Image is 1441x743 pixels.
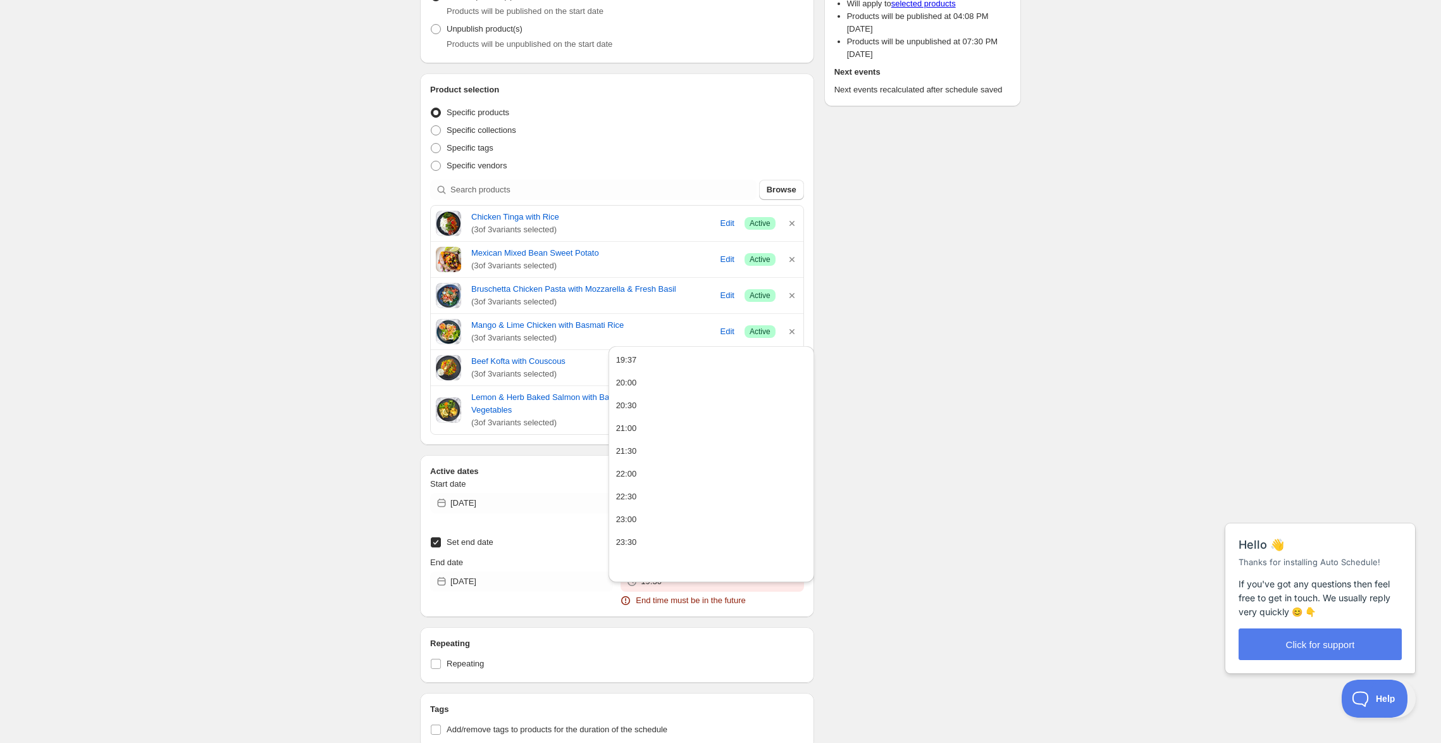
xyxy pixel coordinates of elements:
button: Edit [713,249,742,270]
span: Unpublish product(s) [447,24,523,34]
h2: Product selection [430,84,804,96]
div: 19:37 [616,354,637,366]
span: Products will be unpublished on the start date [447,39,612,49]
button: Edit [713,213,742,234]
div: 23:30 [616,536,637,549]
span: Active [750,254,770,265]
span: Repeating [447,659,484,668]
a: Mexican Mixed Bean Sweet Potato [471,247,710,259]
button: 21:00 [612,418,811,439]
div: 20:30 [616,399,637,412]
iframe: Help Scout Beacon - Open [1342,680,1416,718]
li: Products will be unpublished at 07:30 PM [DATE] [847,35,1011,61]
span: Specific vendors [447,161,507,170]
a: Lemon & Herb Baked Salmon with Baby Potatoes and Vegetables [471,391,710,416]
a: Bruschetta Chicken Pasta with Mozzarella & Fresh Basil [471,283,710,296]
h2: Tags [430,703,804,716]
button: 21:30 [612,441,811,461]
button: Edit [713,322,742,342]
button: 23:00 [612,509,811,530]
span: Edit [720,253,734,266]
span: End time must be in the future [636,594,745,607]
li: Products will be published at 04:08 PM [DATE] [847,10,1011,35]
span: Set end date [447,537,493,547]
div: 20:00 [616,377,637,389]
span: ( 3 of 3 variants selected) [471,223,710,236]
button: 20:00 [612,373,811,393]
input: Search products [450,180,757,200]
span: Active [750,327,770,337]
button: 22:00 [612,464,811,484]
button: Browse [759,180,804,200]
h2: Next events [834,66,1011,78]
div: 22:30 [616,490,637,503]
span: Edit [720,289,734,302]
span: Specific products [447,108,509,117]
span: Add/remove tags to products for the duration of the schedule [447,725,667,734]
h2: Repeating [430,637,804,650]
span: ( 3 of 3 variants selected) [471,296,710,308]
button: 20:30 [612,396,811,416]
span: ( 3 of 3 variants selected) [471,368,710,380]
div: 21:00 [616,422,637,435]
a: Mango & Lime Chicken with Basmati Rice [471,319,710,332]
span: Active [750,218,770,228]
span: Specific collections [447,125,516,135]
button: 23:30 [612,532,811,553]
span: Products will be published on the start date [447,6,603,16]
span: Start date [430,479,466,489]
a: Beef Kofta with Couscous [471,355,710,368]
span: ( 3 of 3 variants selected) [471,332,710,344]
span: Edit [720,217,734,230]
span: ( 3 of 3 variants selected) [471,259,710,272]
span: End date [430,558,463,567]
div: 21:30 [616,445,637,458]
span: Edit [720,325,734,338]
button: Edit [713,285,742,306]
span: ( 3 of 3 variants selected) [471,416,710,429]
div: 22:00 [616,468,637,480]
span: Specific tags [447,143,493,153]
iframe: Help Scout Beacon - Messages and Notifications [1219,466,1423,680]
p: Next events recalculated after schedule saved [834,84,1011,96]
span: Active [750,290,770,301]
button: 19:37 [612,350,811,370]
a: Chicken Tinga with Rice [471,211,710,223]
span: Browse [767,184,796,196]
div: 23:00 [616,513,637,526]
button: 22:30 [612,487,811,507]
h2: Active dates [430,465,804,478]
